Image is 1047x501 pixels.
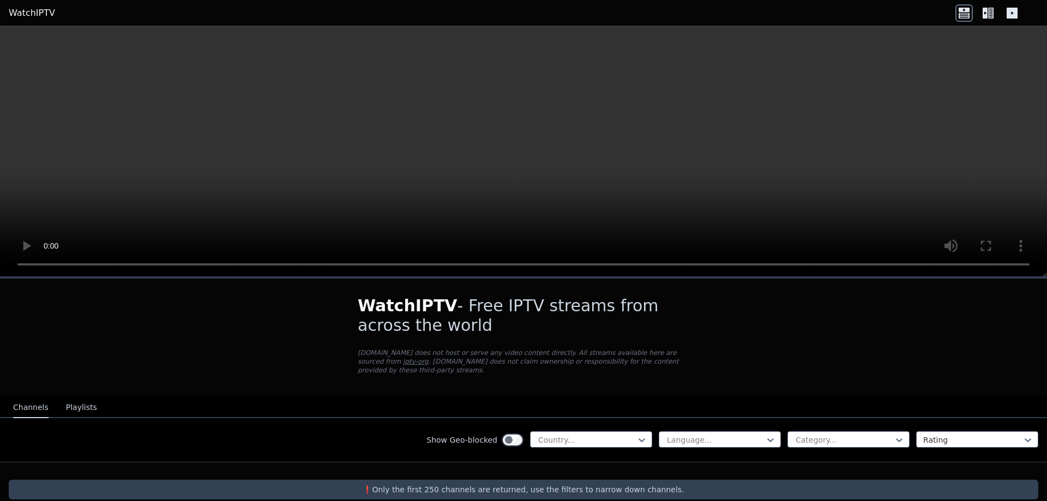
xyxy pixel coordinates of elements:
span: WatchIPTV [358,296,458,315]
p: ❗️Only the first 250 channels are returned, use the filters to narrow down channels. [13,484,1034,495]
a: iptv-org [403,358,429,365]
h1: - Free IPTV streams from across the world [358,296,689,335]
button: Channels [13,397,49,418]
p: [DOMAIN_NAME] does not host or serve any video content directly. All streams available here are s... [358,348,689,375]
label: Show Geo-blocked [426,434,497,445]
a: WatchIPTV [9,7,55,20]
button: Playlists [66,397,97,418]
